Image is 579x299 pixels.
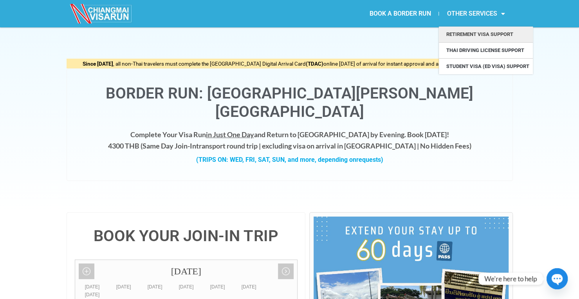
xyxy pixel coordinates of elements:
[171,283,202,291] div: [DATE]
[289,5,512,23] nav: Menu
[206,130,254,139] span: in Just One Day
[83,61,113,67] strong: Since [DATE]
[108,283,139,291] div: [DATE]
[202,283,233,291] div: [DATE]
[142,141,196,150] strong: Same Day Join-In
[77,283,108,291] div: [DATE]
[306,61,323,67] strong: (TDAC)
[356,156,383,163] span: requests)
[361,5,438,23] a: BOOK A BORDER RUN
[83,61,497,67] span: , all non-Thai travelers must complete the [GEOGRAPHIC_DATA] Digital Arrival Card online [DATE] o...
[75,129,505,152] h4: Complete Your Visa Run and Return to [GEOGRAPHIC_DATA] by Evening. Book [DATE]! 4300 THB ( transp...
[439,5,512,23] a: OTHER SERVICES
[75,228,298,244] h4: BOOK YOUR JOIN-IN TRIP
[75,84,505,121] h1: Border Run: [GEOGRAPHIC_DATA][PERSON_NAME][GEOGRAPHIC_DATA]
[77,291,108,299] div: [DATE]
[439,59,533,74] a: Student Visa (ED Visa) Support
[439,27,533,74] ul: OTHER SERVICES
[439,27,533,42] a: Retirement Visa Support
[439,43,533,58] a: Thai Driving License Support
[139,283,171,291] div: [DATE]
[196,156,383,163] strong: (TRIPS ON: WED, FRI, SAT, SUN, and more, depending on
[75,260,297,283] div: [DATE]
[233,283,265,291] div: [DATE]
